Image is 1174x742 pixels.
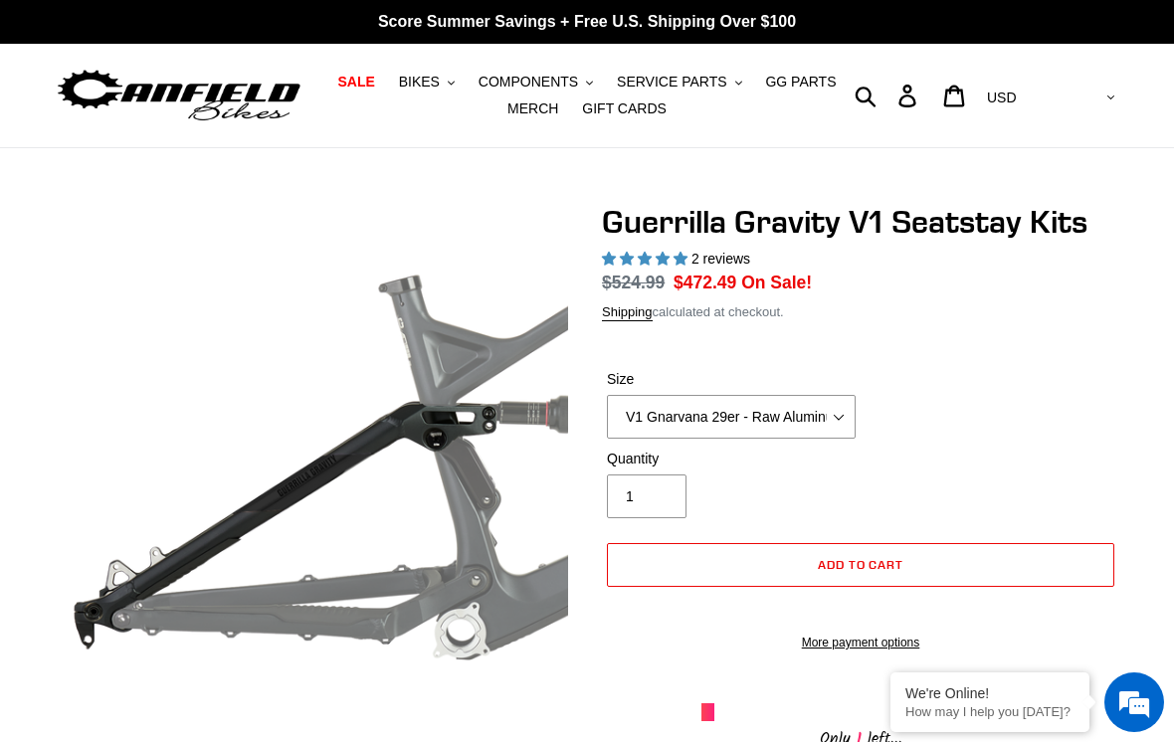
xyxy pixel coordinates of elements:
s: $524.99 [602,273,665,292]
a: GIFT CARDS [572,95,677,122]
button: SERVICE PARTS [607,69,751,95]
span: SERVICE PARTS [617,74,726,91]
span: Add to cart [818,557,904,572]
div: We're Online! [905,685,1075,701]
span: 2 reviews [691,251,750,267]
p: How may I help you today? [905,704,1075,719]
span: SALE [337,74,374,91]
span: GG PARTS [765,74,836,91]
span: COMPONENTS [479,74,578,91]
span: 5.00 stars [602,251,691,267]
a: MERCH [497,95,568,122]
button: Add to cart [607,543,1114,587]
button: BIKES [389,69,465,95]
a: More payment options [607,634,1114,651]
a: Shipping [602,304,653,321]
div: calculated at checkout. [602,302,1119,322]
h1: Guerrilla Gravity V1 Seatstay Kits [602,203,1119,241]
span: On Sale! [741,270,812,295]
span: GIFT CARDS [582,100,667,117]
a: SALE [327,69,384,95]
label: Quantity [607,449,856,469]
span: BIKES [399,74,440,91]
a: GG PARTS [755,69,846,95]
span: MERCH [507,100,558,117]
label: Size [607,369,856,390]
span: $472.49 [674,273,736,292]
button: COMPONENTS [469,69,603,95]
img: Canfield Bikes [55,65,303,127]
